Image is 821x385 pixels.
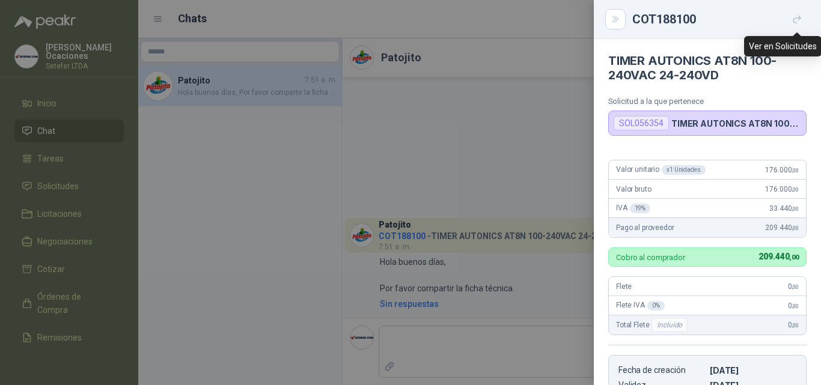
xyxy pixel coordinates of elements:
span: 209.440 [758,252,799,261]
span: 0 [788,302,799,310]
span: ,00 [792,225,799,231]
div: x 1 Unidades [662,165,706,175]
div: Incluido [652,318,688,332]
p: Solicitud a la que pertenece [608,97,807,106]
span: Flete IVA [616,301,665,311]
span: ,00 [792,283,799,290]
span: 0 [788,282,799,291]
div: 19 % [630,204,651,213]
div: COT188100 [632,10,807,29]
span: Valor bruto [616,185,651,193]
span: ,00 [792,303,799,309]
span: Flete [616,282,632,291]
span: ,00 [789,253,799,261]
span: 33.440 [769,204,799,213]
p: Cobro al comprador [616,253,685,261]
span: ,00 [792,167,799,174]
span: IVA [616,204,650,213]
p: TIMER AUTONICS AT8N 100-240VAC 24-240VD [671,118,801,129]
span: ,00 [792,186,799,193]
div: SOL056354 [614,116,669,130]
button: Close [608,12,623,26]
span: ,00 [792,205,799,212]
span: Pago al proveedor [616,223,674,232]
span: Valor unitario [616,165,706,175]
div: 0 % [647,301,665,311]
h4: TIMER AUTONICS AT8N 100-240VAC 24-240VD [608,53,807,82]
p: Fecha de creación [618,365,705,375]
span: 176.000 [765,166,799,174]
span: Total Flete [616,318,690,332]
span: 209.440 [765,223,799,232]
span: 176.000 [765,185,799,193]
span: ,00 [792,322,799,329]
p: [DATE] [710,365,796,375]
span: 0 [788,321,799,329]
